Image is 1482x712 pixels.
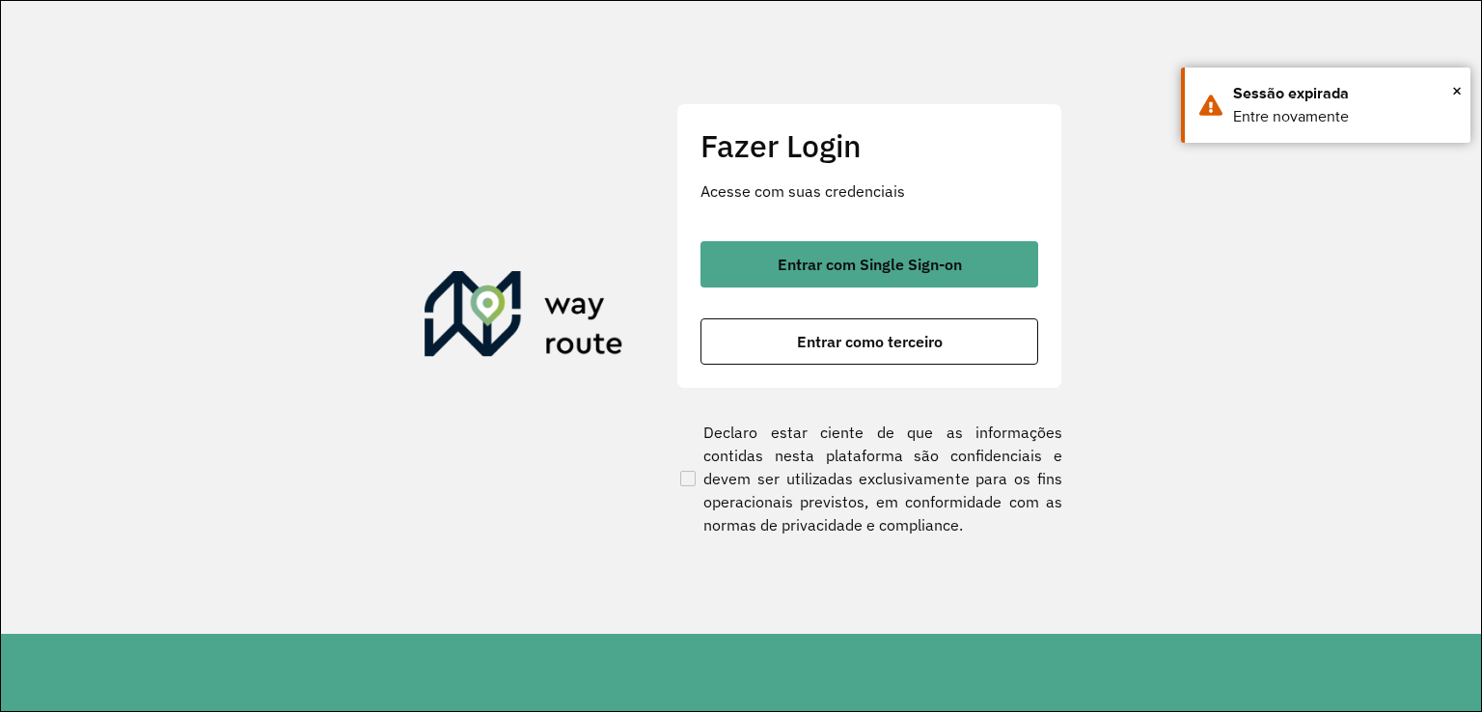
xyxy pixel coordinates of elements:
div: Entre novamente [1233,105,1456,128]
label: Declaro estar ciente de que as informações contidas nesta plataforma são confidenciais e devem se... [676,421,1062,536]
span: Entrar como terceiro [797,334,943,349]
div: Sessão expirada [1233,82,1456,105]
button: button [700,241,1038,288]
button: Close [1452,76,1462,105]
button: button [700,318,1038,365]
p: Acesse com suas credenciais [700,179,1038,203]
span: × [1452,76,1462,105]
h2: Fazer Login [700,127,1038,164]
span: Entrar com Single Sign-on [778,257,962,272]
img: Roteirizador AmbevTech [425,271,623,364]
